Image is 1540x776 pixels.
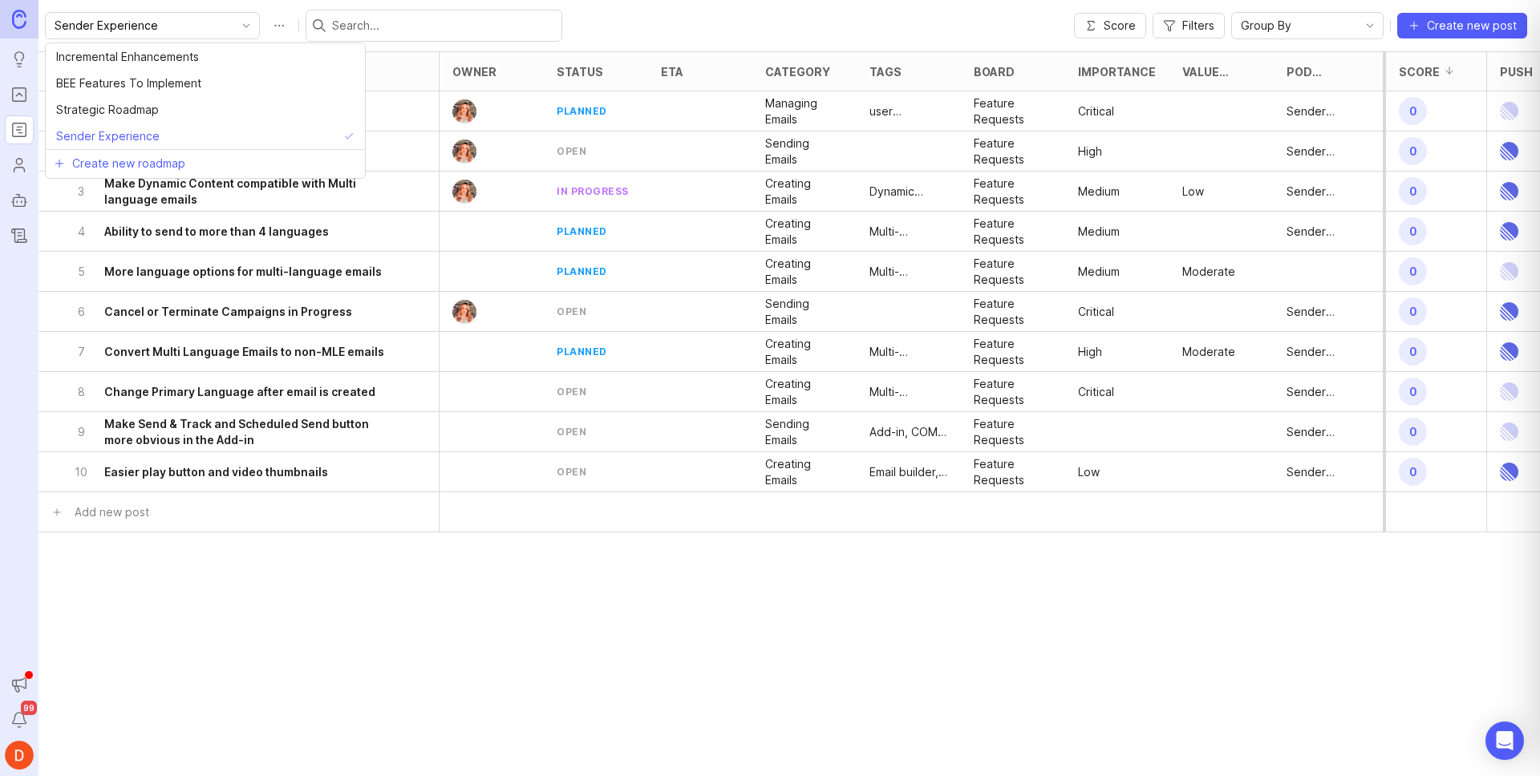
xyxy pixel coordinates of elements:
p: 10 [74,464,88,480]
span: Group By [1241,17,1291,34]
p: Creating Emails [765,456,844,488]
button: 5More language options for multi-language emails [74,252,394,291]
p: Multi-language emails, customer commit [869,384,948,400]
span: Incremental Enhancements [56,48,199,66]
div: open [557,305,586,318]
span: Create new roadmap [72,156,185,172]
div: Multi-language emails [869,264,948,280]
p: 6 [74,304,88,320]
div: Score [1399,66,1440,78]
button: Roadmap options [266,13,292,38]
div: Critical [1078,384,1114,400]
img: Linear Logo [1500,252,1518,291]
span: 0 [1399,337,1427,366]
div: board [974,66,1015,78]
span: 0 [1399,297,1427,325]
div: Moderate [1182,264,1235,280]
img: Canny Home [12,10,26,28]
p: 9 [74,424,88,440]
p: Feature Requests [974,95,1052,127]
span: Sender Experience [56,127,160,145]
h6: Easier play button and video thumbnails [104,464,328,480]
p: Dynamic Content, Multi-language emails [869,184,948,200]
p: Sender Experience [1287,344,1365,360]
div: High [1078,143,1102,160]
p: Sender Experience [1287,143,1365,160]
img: Bronwen W [447,99,483,123]
p: Feature Requests [974,296,1052,328]
p: Feature Requests [974,176,1052,208]
span: 0 [1399,378,1427,406]
p: 4 [74,224,88,240]
svg: toggle icon [1357,19,1383,32]
div: open [557,425,586,439]
p: Medium [1078,264,1120,280]
span: Filters [1182,18,1214,34]
div: planned [557,224,607,238]
p: Low [1078,464,1100,480]
p: Moderate [1182,344,1235,360]
h6: Change Primary Language after email is created [104,384,375,400]
a: Autopilot [5,186,34,215]
button: 10Easier play button and video thumbnails [74,452,394,491]
div: High [1078,344,1102,360]
div: category [765,66,830,78]
p: Sender Experience [1287,304,1365,320]
div: eta [661,66,683,78]
p: Medium [1078,224,1120,240]
img: Linear Logo [1500,91,1518,131]
p: Critical [1078,304,1114,320]
div: planned [557,345,607,358]
input: Search... [332,17,555,34]
h6: Ability to send to more than 4 languages [104,224,329,240]
button: 7Convert Multi Language Emails to non-MLE emails [74,332,394,371]
p: Creating Emails [765,176,844,208]
img: Linear Logo [1500,172,1518,211]
svg: prefix icon Plus [53,157,66,170]
p: Feature Requests [974,376,1052,408]
div: Feature Requests [974,216,1052,248]
div: Low [1182,184,1204,200]
img: Linear Logo [1500,212,1518,251]
span: BEE Features To Implement [56,75,201,92]
span: 99 [21,701,37,715]
div: Feature Requests [974,456,1052,488]
h6: Make Dynamic Content compatible with Multi language emails [104,176,394,208]
div: Pod Ownership [1287,66,1359,78]
span: Strategic Roadmap [56,101,159,119]
p: Sender Experience [1287,184,1365,200]
p: Email builder, videos [869,464,948,480]
img: Linear Logo [1500,292,1518,331]
p: Add-in, COM add-in, Email Sending [869,424,948,440]
button: Filters [1153,13,1225,38]
p: Sender Experience [1287,464,1365,480]
p: Multi-language emails [869,224,948,240]
button: 9Make Send & Track and Scheduled Send button more obvious in the Add-in [74,412,394,451]
p: Creating Emails [765,376,844,408]
span: 0 [1399,177,1427,205]
p: Critical [1078,103,1114,119]
span: 0 [1399,137,1427,165]
div: Open Intercom Messenger [1485,721,1524,760]
p: 5 [74,264,88,280]
p: Sender Experience [1287,103,1365,119]
a: Portal [5,80,34,109]
p: Sending Emails [765,296,844,328]
p: Managing Emails [765,95,844,127]
a: Ideas [5,45,34,74]
p: Medium [1078,184,1120,200]
p: Feature Requests [974,256,1052,288]
div: Sender Experience [1287,424,1365,440]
